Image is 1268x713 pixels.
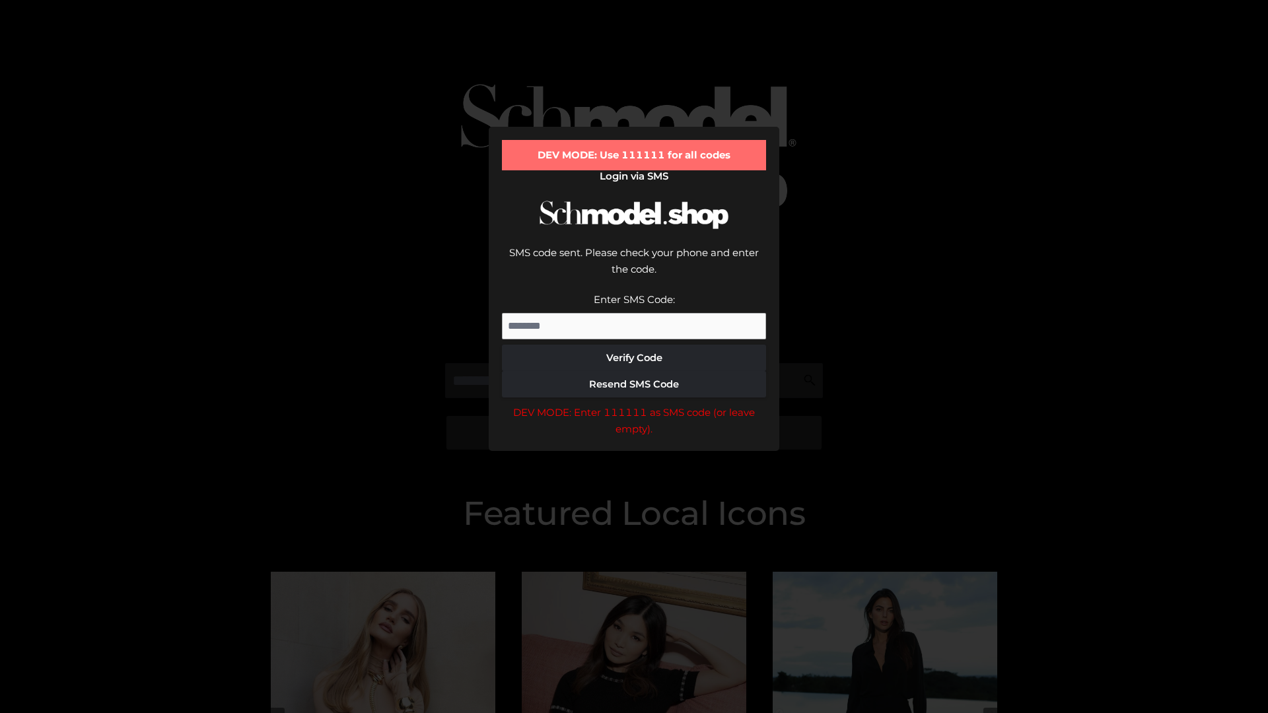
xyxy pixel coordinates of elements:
[502,170,766,182] h2: Login via SMS
[535,189,733,241] img: Schmodel Logo
[502,404,766,438] div: DEV MODE: Enter 111111 as SMS code (or leave empty).
[594,293,675,306] label: Enter SMS Code:
[502,140,766,170] div: DEV MODE: Use 111111 for all codes
[502,345,766,371] button: Verify Code
[502,371,766,397] button: Resend SMS Code
[502,244,766,291] div: SMS code sent. Please check your phone and enter the code.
